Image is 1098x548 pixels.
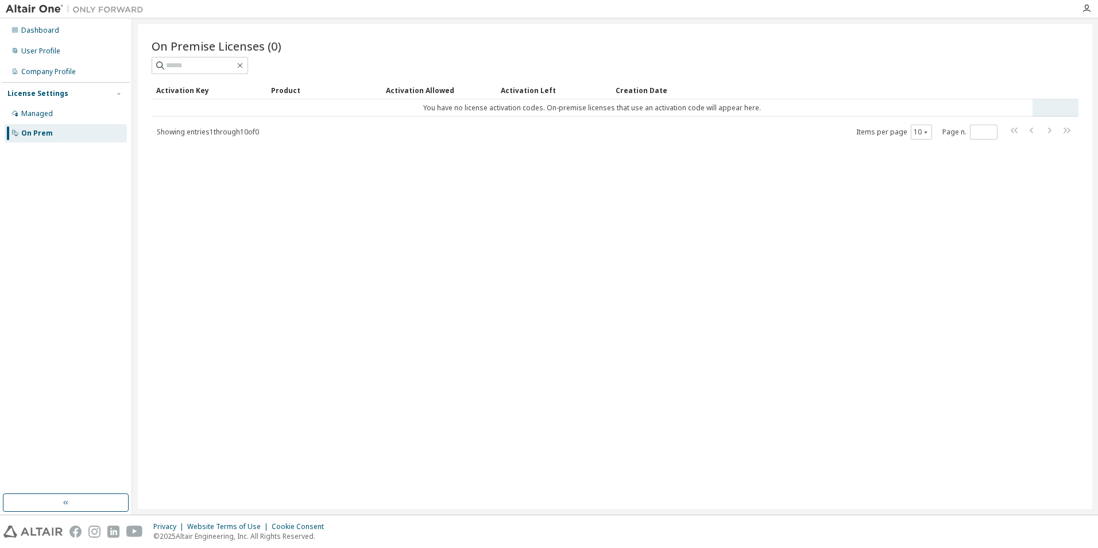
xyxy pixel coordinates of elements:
span: Showing entries 1 through 10 of 0 [157,127,259,137]
div: Activation Left [501,81,606,99]
div: Website Terms of Use [187,522,272,531]
span: On Premise Licenses (0) [152,38,281,54]
span: Items per page [856,125,932,140]
div: Company Profile [21,67,76,76]
div: Product [271,81,377,99]
div: Activation Key [156,81,262,99]
img: Altair One [6,3,149,15]
img: altair_logo.svg [3,526,63,538]
div: User Profile [21,47,60,56]
td: You have no license activation codes. On-premise licenses that use an activation code will appear... [152,99,1033,117]
div: Privacy [153,522,187,531]
img: linkedin.svg [107,526,119,538]
button: 10 [914,128,929,137]
div: License Settings [7,89,68,98]
div: On Prem [21,129,53,138]
div: Activation Allowed [386,81,492,99]
span: Page n. [942,125,998,140]
div: Creation Date [616,81,1028,99]
div: Managed [21,109,53,118]
div: Cookie Consent [272,522,331,531]
img: instagram.svg [88,526,100,538]
img: facebook.svg [69,526,82,538]
p: © 2025 Altair Engineering, Inc. All Rights Reserved. [153,531,331,541]
img: youtube.svg [126,526,143,538]
div: Dashboard [21,26,59,35]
